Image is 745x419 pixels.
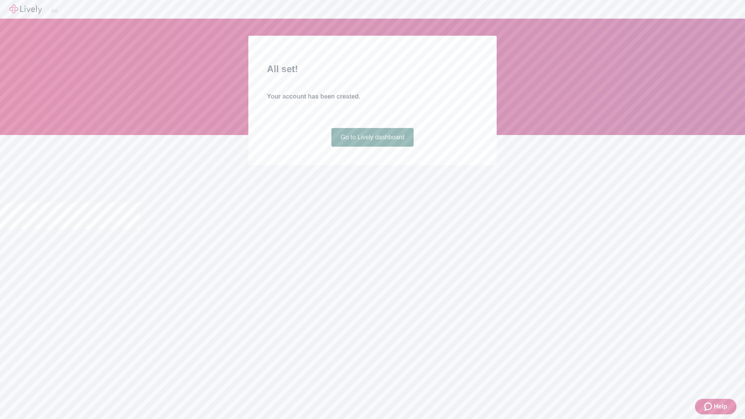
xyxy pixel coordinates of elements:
[51,10,57,12] button: Log out
[704,402,714,411] svg: Zendesk support icon
[331,128,414,147] a: Go to Lively dashboard
[9,5,42,14] img: Lively
[695,399,736,414] button: Zendesk support iconHelp
[267,92,478,101] h4: Your account has been created.
[714,402,727,411] span: Help
[267,62,478,76] h2: All set!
